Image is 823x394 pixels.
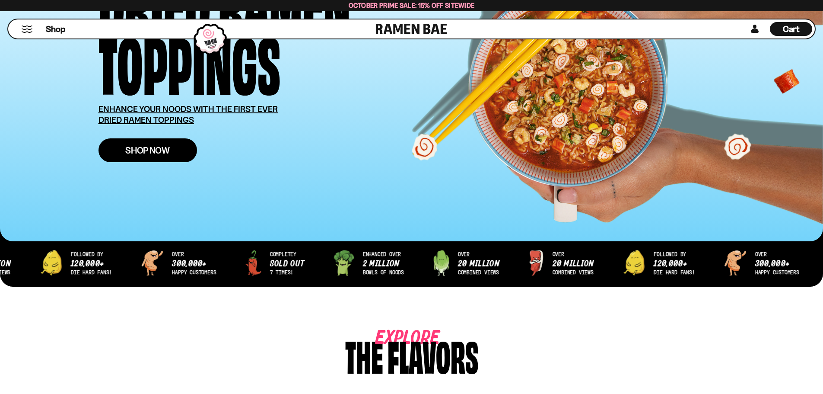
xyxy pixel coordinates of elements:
[345,334,383,375] div: The
[21,26,33,33] button: Mobile Menu Trigger
[770,19,812,38] div: Cart
[783,24,800,34] span: Cart
[375,334,413,343] span: Explore
[349,1,475,10] span: October Prime Sale: 15% off Sitewide
[125,146,170,155] span: Shop Now
[46,23,65,35] span: Shop
[46,22,65,36] a: Shop
[388,334,478,375] div: flavors
[99,138,197,162] a: Shop Now
[99,104,278,125] u: ENHANCE YOUR NOODS WITH THE FIRST EVER DRIED RAMEN TOPPINGS
[99,32,280,91] div: Toppings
